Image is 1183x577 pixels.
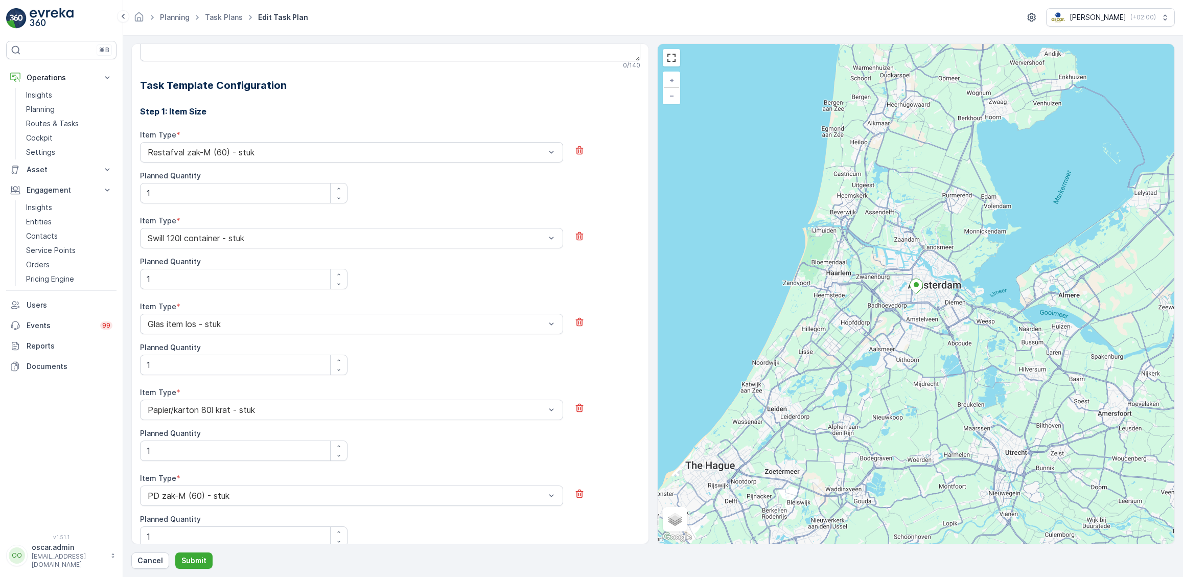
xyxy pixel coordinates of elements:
[27,165,96,175] p: Asset
[32,542,105,552] p: oscar.admin
[6,159,117,180] button: Asset
[664,50,679,65] a: View Fullscreen
[26,104,55,114] p: Planning
[140,78,640,93] h2: Task Template Configuration
[6,295,117,315] a: Users
[26,90,52,100] p: Insights
[22,200,117,215] a: Insights
[140,257,201,266] label: Planned Quantity
[1070,12,1126,22] p: [PERSON_NAME]
[22,102,117,117] a: Planning
[6,542,117,569] button: OOoscar.admin[EMAIL_ADDRESS][DOMAIN_NAME]
[660,530,694,544] a: Open this area in Google Maps (opens a new window)
[26,133,53,143] p: Cockpit
[160,13,190,21] a: Planning
[26,274,74,284] p: Pricing Engine
[133,15,145,24] a: Homepage
[27,341,112,351] p: Reports
[27,361,112,372] p: Documents
[22,88,117,102] a: Insights
[22,229,117,243] a: Contacts
[22,131,117,145] a: Cockpit
[664,508,686,530] a: Layers
[6,356,117,377] a: Documents
[27,73,96,83] p: Operations
[256,12,310,22] span: Edit Task Plan
[27,300,112,310] p: Users
[623,61,640,70] p: 0 / 140
[140,388,176,397] label: Item Type
[669,91,675,100] span: −
[664,73,679,88] a: Zoom In
[22,145,117,159] a: Settings
[26,231,58,241] p: Contacts
[6,534,117,540] span: v 1.51.1
[32,552,105,569] p: [EMAIL_ADDRESS][DOMAIN_NAME]
[140,302,176,311] label: Item Type
[181,556,206,566] p: Submit
[6,8,27,29] img: logo
[9,547,25,564] div: OO
[26,245,76,256] p: Service Points
[22,272,117,286] a: Pricing Engine
[140,216,176,225] label: Item Type
[6,315,117,336] a: Events99
[27,320,94,331] p: Events
[27,185,96,195] p: Engagement
[137,556,163,566] p: Cancel
[140,515,201,523] label: Planned Quantity
[30,8,74,29] img: logo_light-DOdMpM7g.png
[26,147,55,157] p: Settings
[140,343,201,352] label: Planned Quantity
[6,67,117,88] button: Operations
[22,117,117,131] a: Routes & Tasks
[26,217,52,227] p: Entities
[1046,8,1175,27] button: [PERSON_NAME](+02:00)
[99,46,109,54] p: ⌘B
[140,105,640,118] h3: Step 1: Item Size
[6,336,117,356] a: Reports
[205,13,243,21] a: Task Plans
[140,474,176,482] label: Item Type
[669,76,674,84] span: +
[1051,12,1065,23] img: basis-logo_rgb2x.png
[1130,13,1156,21] p: ( +02:00 )
[140,171,201,180] label: Planned Quantity
[6,180,117,200] button: Engagement
[26,119,79,129] p: Routes & Tasks
[102,321,110,330] p: 99
[140,429,201,437] label: Planned Quantity
[22,243,117,258] a: Service Points
[26,202,52,213] p: Insights
[660,530,694,544] img: Google
[22,258,117,272] a: Orders
[175,552,213,569] button: Submit
[140,130,176,139] label: Item Type
[664,88,679,103] a: Zoom Out
[22,215,117,229] a: Entities
[26,260,50,270] p: Orders
[131,552,169,569] button: Cancel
